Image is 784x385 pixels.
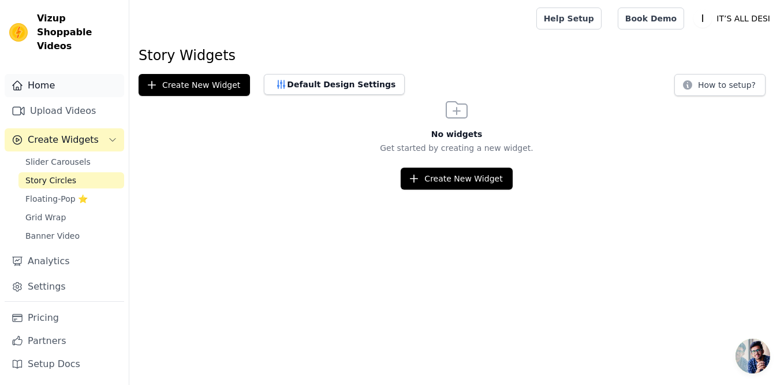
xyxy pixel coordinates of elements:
a: Grid Wrap [18,209,124,225]
span: Floating-Pop ⭐ [25,193,88,205]
p: IT’S ALL DESI [712,8,775,29]
a: How to setup? [674,82,766,93]
button: How to setup? [674,74,766,96]
a: Story Circles [18,172,124,188]
button: Create Widgets [5,128,124,151]
button: Create New Widget [139,74,250,96]
span: Banner Video [25,230,80,242]
span: Story Circles [25,175,76,186]
a: Setup Docs [5,353,124,376]
a: Settings [5,275,124,298]
span: Create Widgets [28,133,99,147]
a: Floating-Pop ⭐ [18,191,124,207]
a: Analytics [5,250,124,273]
span: Vizup Shoppable Videos [37,12,120,53]
text: I [701,13,704,24]
img: Vizup [9,23,28,42]
h1: Story Widgets [139,46,775,65]
a: Open chat [736,339,770,373]
a: Upload Videos [5,99,124,123]
span: Slider Carousels [25,156,91,168]
a: Partners [5,330,124,353]
a: Pricing [5,306,124,330]
a: Slider Carousels [18,154,124,170]
a: Help Setup [536,8,602,29]
button: Default Design Settings [264,74,405,95]
a: Book Demo [618,8,684,29]
span: Grid Wrap [25,212,66,223]
button: Create New Widget [401,168,512,190]
a: Banner Video [18,228,124,244]
h3: No widgets [129,128,784,140]
p: Get started by creating a new widget. [129,142,784,154]
a: Home [5,74,124,97]
button: I IT’S ALL DESI [693,8,775,29]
